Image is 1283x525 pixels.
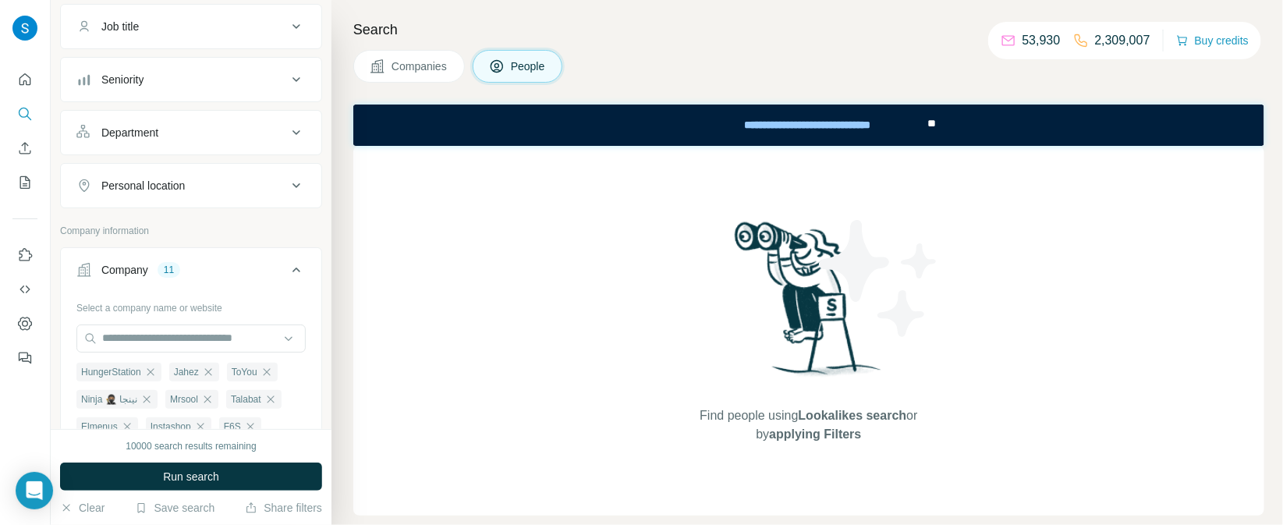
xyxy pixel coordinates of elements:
div: Seniority [101,72,144,87]
img: Surfe Illustration - Woman searching with binoculars [728,218,890,392]
img: Avatar [12,16,37,41]
button: Job title [61,8,321,45]
div: Open Intercom Messenger [16,472,53,509]
div: 11 [158,263,180,277]
button: Clear [60,500,105,516]
button: Enrich CSV [12,134,37,162]
span: Talabat [231,392,261,406]
button: Search [12,100,37,128]
button: Company11 [61,251,321,295]
div: Select a company name or website [76,295,306,315]
div: Company [101,262,148,278]
p: 2,309,007 [1095,31,1150,50]
button: Personal location [61,167,321,204]
span: HungerStation [81,365,141,379]
span: People [511,59,547,74]
span: Elmenus [81,420,118,434]
span: Jahez [174,365,199,379]
button: Buy credits [1176,30,1249,51]
span: Companies [392,59,448,74]
div: Job title [101,19,139,34]
span: Ninja 🥷🏽 نينجا [81,392,137,406]
button: Save search [135,500,214,516]
iframe: Banner [353,105,1264,146]
button: Use Surfe API [12,275,37,303]
button: Share filters [245,500,322,516]
button: My lists [12,168,37,197]
span: Mrsool [170,392,198,406]
span: Lookalikes search [799,409,907,422]
span: ToYou [232,365,257,379]
span: Run search [163,469,219,484]
button: Dashboard [12,310,37,338]
button: Run search [60,463,322,491]
button: Department [61,114,321,151]
p: 53,930 [1023,31,1061,50]
div: Personal location [101,178,185,193]
h4: Search [353,19,1264,41]
div: 10000 search results remaining [126,439,256,453]
button: Feedback [12,344,37,372]
div: Department [101,125,158,140]
img: Surfe Illustration - Stars [809,208,949,349]
span: Find people using or by [684,406,934,444]
button: Use Surfe on LinkedIn [12,241,37,269]
p: Company information [60,224,322,238]
button: Quick start [12,66,37,94]
span: Instashop [151,420,191,434]
button: Seniority [61,61,321,98]
span: applying Filters [769,427,861,441]
span: F6S [224,420,241,434]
